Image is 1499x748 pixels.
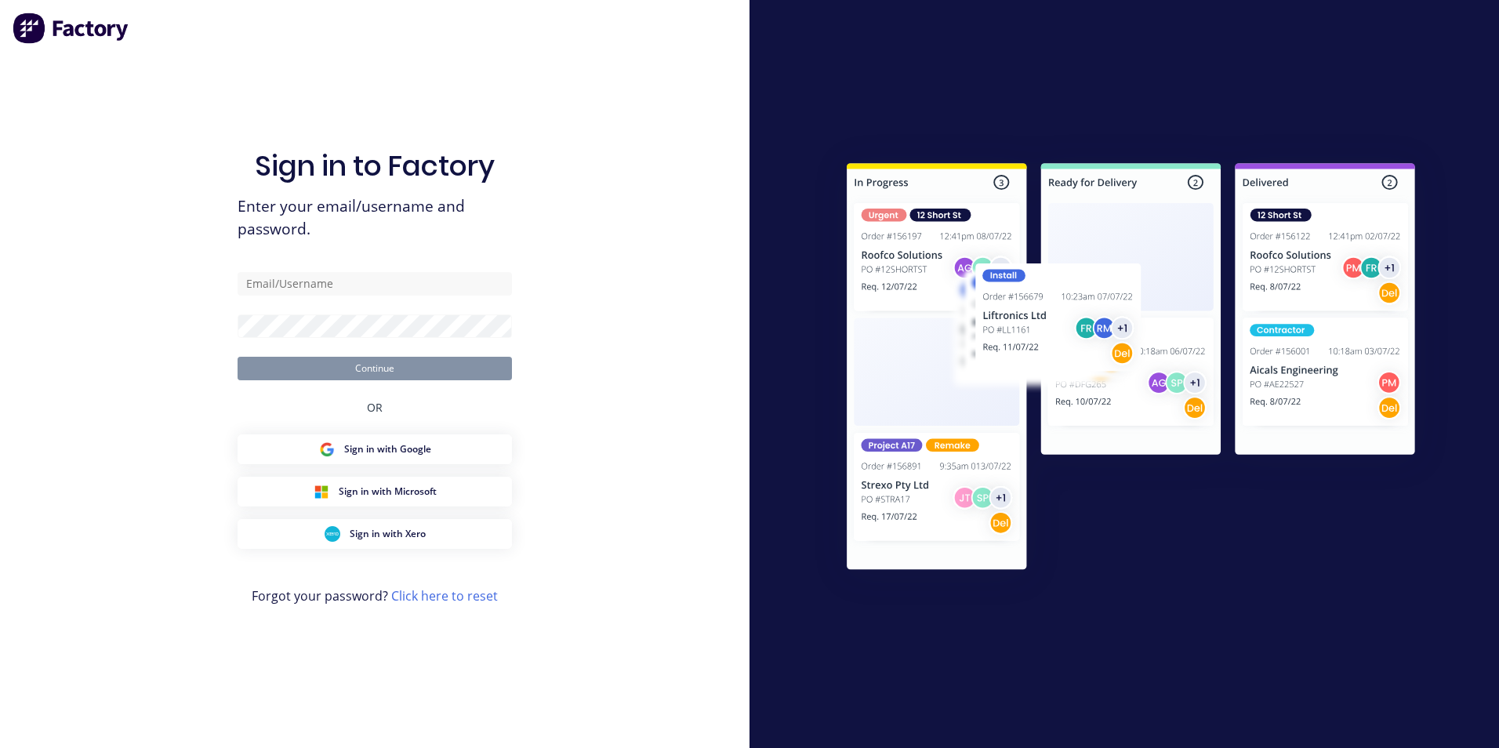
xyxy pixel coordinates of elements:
img: Xero Sign in [325,526,340,542]
button: Xero Sign inSign in with Xero [238,519,512,549]
span: Enter your email/username and password. [238,195,512,241]
img: Sign in [812,132,1450,607]
div: OR [367,380,383,434]
h1: Sign in to Factory [255,149,495,183]
button: Microsoft Sign inSign in with Microsoft [238,477,512,507]
a: Click here to reset [391,587,498,605]
span: Sign in with Google [344,442,431,456]
span: Forgot your password? [252,586,498,605]
input: Email/Username [238,272,512,296]
button: Google Sign inSign in with Google [238,434,512,464]
span: Sign in with Xero [350,527,426,541]
img: Factory [13,13,130,44]
button: Continue [238,357,512,380]
img: Microsoft Sign in [314,484,329,499]
span: Sign in with Microsoft [339,485,437,499]
img: Google Sign in [319,441,335,457]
